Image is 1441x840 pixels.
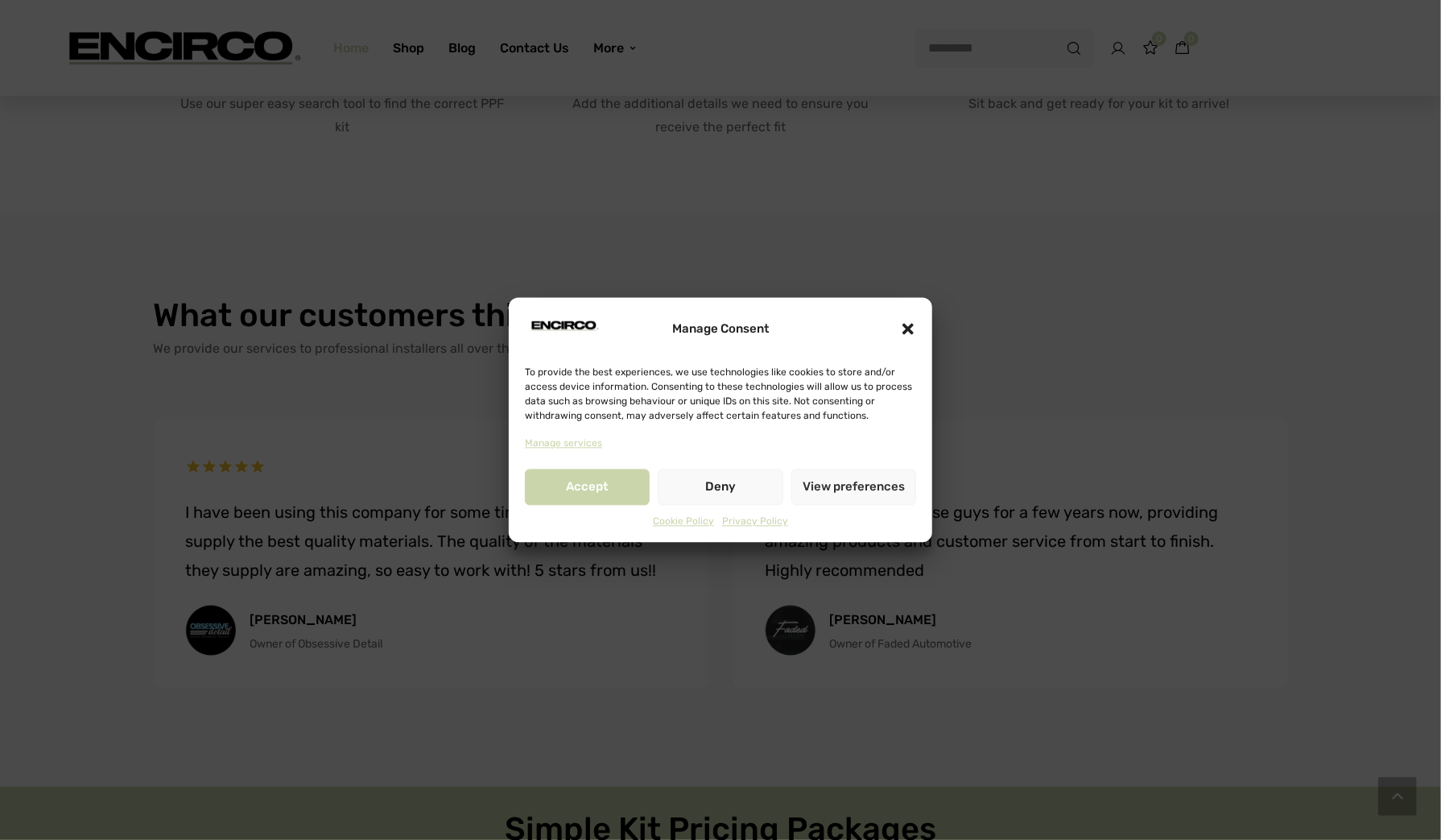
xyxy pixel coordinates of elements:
[791,469,916,505] button: View preferences
[722,513,788,531] a: Privacy Policy
[525,366,915,424] div: To provide the best experiences, we use technologies like cookies to store and/or access device i...
[658,469,782,505] button: Deny
[525,309,603,341] img: Encirco Logo
[525,469,650,505] button: Accept
[653,513,714,531] a: Cookie Policy
[525,436,602,453] a: Manage services
[900,321,916,337] div: Close dialogue
[672,318,769,340] div: Manage Consent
